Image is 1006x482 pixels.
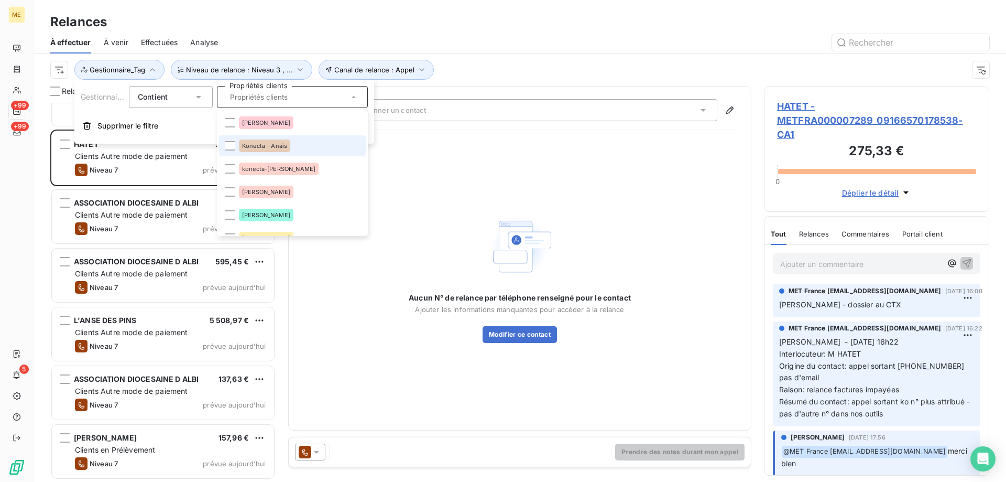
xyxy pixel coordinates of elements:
span: Clients Autre mode de paiement [75,328,188,337]
span: Niveau 7 [90,342,118,350]
span: Déplier le détail [842,187,899,198]
span: [DATE] 17:56 [849,434,885,441]
span: [DATE] 16:00 [945,288,982,294]
span: Origine du contact: appel sortant [PHONE_NUMBER] pas d'email [779,361,966,382]
span: Gestionnaire_Tag [81,92,140,101]
span: MET France [EMAIL_ADDRESS][DOMAIN_NAME] [789,324,941,333]
span: MET France [EMAIL_ADDRESS][DOMAIN_NAME] [789,286,941,296]
span: Canal de relance : Appel [334,66,414,74]
span: [PERSON_NAME] - [DATE] 16h22 [779,337,899,346]
span: À effectuer [50,37,91,48]
span: Niveau 7 [90,459,118,468]
span: Clients Autre mode de paiement [75,387,188,395]
span: Interlocuteur: M HATET [779,349,861,358]
span: Konecta - Anaïs [242,143,287,149]
span: [PERSON_NAME] [242,120,290,126]
span: [PERSON_NAME] [74,433,137,442]
span: HATET [74,140,99,148]
span: +99 [11,101,29,110]
span: [DATE] 16:22 [945,325,982,331]
img: Empty state [486,213,553,281]
span: Niveau 7 [90,401,118,409]
span: ASSOCIATION DIOCESAINE D ALBI [74,198,199,207]
input: Propriétés clients [226,92,348,102]
span: [PERSON_NAME] [791,433,845,442]
span: 5 [19,365,29,374]
span: ASSOCIATION DIOCESAINE D ALBI [74,257,199,266]
span: Relances [62,86,93,97]
span: 0 [775,177,780,186]
button: Prendre des notes durant mon appel [615,444,745,460]
span: Analyse [190,37,218,48]
span: 157,96 € [218,433,249,442]
div: ME [8,6,25,23]
img: Logo LeanPay [8,459,25,476]
span: prévue aujourd’hui [203,459,266,468]
button: Déplier le détail [839,187,915,199]
span: ASSOCIATION DIOCESAINE D ALBI [74,374,199,383]
span: 137,63 € [218,374,249,383]
span: Effectuées [141,37,178,48]
span: Clients Autre mode de paiement [75,269,188,278]
button: Niveau de relance : Niveau 3 , ... [171,60,312,80]
span: @ MET France [EMAIL_ADDRESS][DOMAIN_NAME] [782,446,947,458]
span: prévue aujourd’hui [203,224,266,233]
span: Contient [138,92,168,101]
button: Supprimer le filtre [74,114,374,137]
span: [PERSON_NAME] - dossier au CTX [779,300,902,309]
button: Modifier ce contact [483,326,557,343]
span: Ajouter les informations manquantes pour accéder à la relance [415,305,624,314]
span: Clients en Prélèvement [75,445,155,454]
span: HATET - METFRA000007289_09166570178538-CA1 [777,99,976,142]
span: Relances [799,230,829,238]
div: Open Intercom Messenger [970,446,996,472]
span: Gestionnaire_Tag [90,66,145,74]
span: prévue aujourd’hui [203,401,266,409]
span: Niveau de relance : Niveau 3 , ... [186,66,293,74]
span: Raison: relance factures impayées [779,385,899,394]
span: Portail client [902,230,943,238]
span: L'ANSE DES PINS [74,316,136,325]
span: [PERSON_NAME] [242,212,290,218]
span: [PERSON_NAME] [242,189,290,195]
span: prévue aujourd’hui [203,283,266,292]
span: [PERSON_NAME] [242,235,290,241]
span: 275,33 € [216,140,249,148]
span: Sélectionner un contact [347,106,426,114]
span: À venir [104,37,128,48]
input: Rechercher [832,34,989,51]
span: Niveau 7 [90,166,118,174]
span: prévue aujourd’hui [203,342,266,350]
span: konecta-[PERSON_NAME] [242,166,315,172]
span: Niveau 7 [90,283,118,292]
h3: 275,33 € [777,142,976,163]
button: Gestionnaire_Tag [74,60,165,80]
span: prévue aujourd’hui [203,166,266,174]
span: Aucun N° de relance par téléphone renseigné pour le contact [409,293,631,303]
span: Niveau 7 [90,224,118,233]
span: 5 508,97 € [210,316,249,325]
div: grid [50,103,276,482]
span: Tout [771,230,786,238]
span: Résumé du contact: appel sortant ko n° plus attribué - pas d'autre n° dans nos outils [779,397,972,418]
h3: Relances [50,13,107,31]
span: 595,45 € [215,257,249,266]
span: Supprimer le filtre [97,121,158,131]
span: Commentaires [841,230,890,238]
button: Canal de relance : Appel [319,60,434,80]
span: Clients Autre mode de paiement [75,152,188,160]
span: Clients Autre mode de paiement [75,210,188,219]
span: merci bien [781,446,969,468]
span: +99 [11,122,29,131]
